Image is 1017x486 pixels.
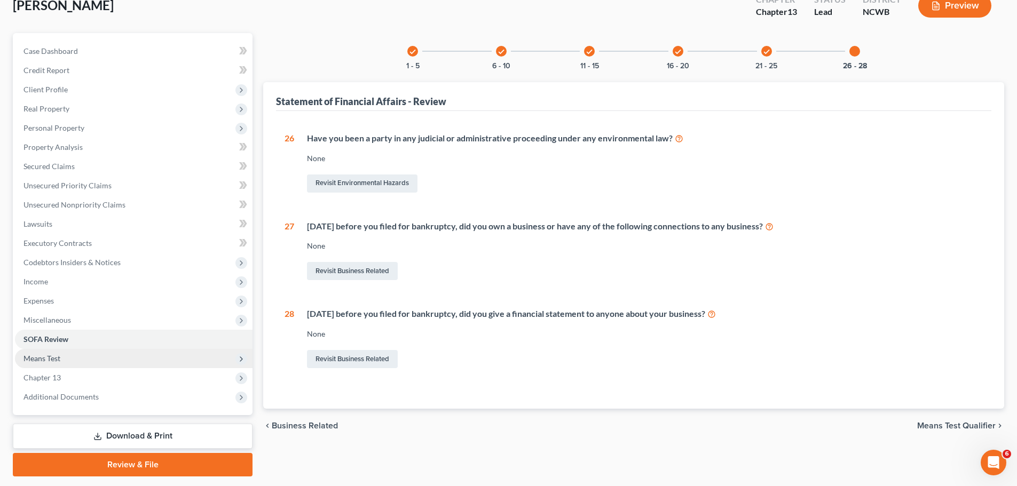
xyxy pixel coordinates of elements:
[263,421,338,430] button: chevron_left Business Related
[307,220,983,233] div: [DATE] before you filed for bankruptcy, did you own a business or have any of the following conne...
[15,330,253,349] a: SOFA Review
[1003,450,1011,458] span: 6
[23,296,54,305] span: Expenses
[23,392,99,401] span: Additional Documents
[15,42,253,61] a: Case Dashboard
[23,334,68,344] span: SOFA Review
[23,104,69,113] span: Real Property
[23,181,112,190] span: Unsecured Priority Claims
[23,142,83,152] span: Property Analysis
[285,132,294,195] div: 26
[981,450,1006,475] iframe: Intercom live chat
[307,262,398,280] a: Revisit Business Related
[787,6,797,17] span: 13
[755,62,777,70] button: 21 - 25
[406,62,420,70] button: 1 - 5
[498,48,505,55] i: check
[307,132,983,145] div: Have you been a party in any judicial or administrative proceeding under any environmental law?
[814,6,846,18] div: Lead
[23,85,68,94] span: Client Profile
[917,421,1004,430] button: Means Test Qualifier chevron_right
[307,241,983,251] div: None
[272,421,338,430] span: Business Related
[15,138,253,157] a: Property Analysis
[667,62,689,70] button: 16 - 20
[15,195,253,214] a: Unsecured Nonpriority Claims
[15,234,253,253] a: Executory Contracts
[285,308,294,370] div: 28
[23,354,60,363] span: Means Test
[15,157,253,176] a: Secured Claims
[15,214,253,234] a: Lawsuits
[756,6,797,18] div: Chapter
[13,453,253,476] a: Review & File
[307,174,417,193] a: Revisit Environmental Hazards
[23,258,121,267] span: Codebtors Insiders & Notices
[23,162,75,171] span: Secured Claims
[23,46,78,55] span: Case Dashboard
[409,48,416,55] i: check
[674,48,682,55] i: check
[307,153,983,164] div: None
[843,62,867,70] button: 26 - 28
[285,220,294,283] div: 27
[580,62,599,70] button: 11 - 15
[307,350,398,368] a: Revisit Business Related
[15,61,253,80] a: Credit Report
[23,66,69,75] span: Credit Report
[763,48,770,55] i: check
[15,176,253,195] a: Unsecured Priority Claims
[917,421,996,430] span: Means Test Qualifier
[307,329,983,339] div: None
[276,95,446,108] div: Statement of Financial Affairs - Review
[263,421,272,430] i: chevron_left
[23,219,52,228] span: Lawsuits
[23,200,125,209] span: Unsecured Nonpriority Claims
[13,424,253,449] a: Download & Print
[23,315,71,324] span: Miscellaneous
[23,238,92,248] span: Executory Contracts
[492,62,510,70] button: 6 - 10
[863,6,901,18] div: NCWB
[23,123,84,132] span: Personal Property
[996,421,1004,430] i: chevron_right
[23,277,48,286] span: Income
[586,48,593,55] i: check
[23,373,61,382] span: Chapter 13
[307,308,983,320] div: [DATE] before you filed for bankruptcy, did you give a financial statement to anyone about your b...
